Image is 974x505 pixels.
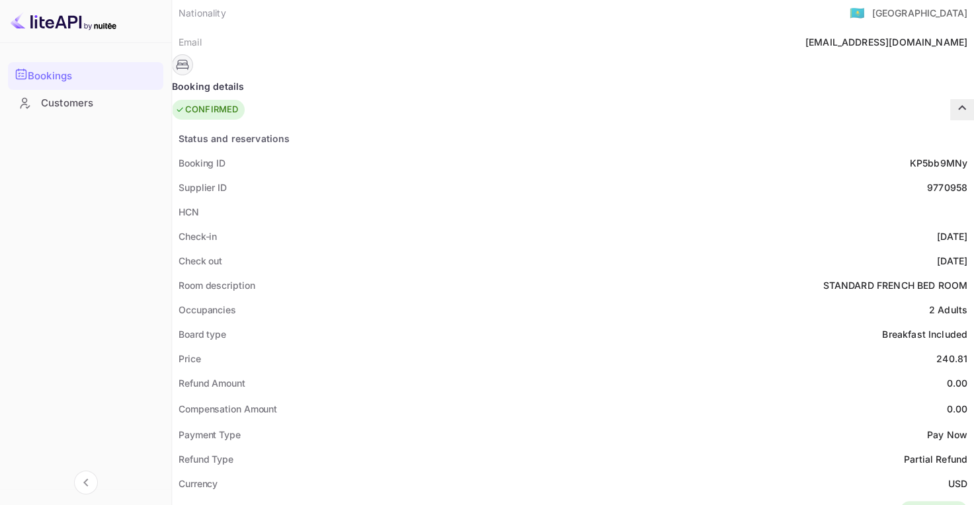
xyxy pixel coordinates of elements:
ya-tr-span: HCN [179,206,199,217]
ya-tr-span: Refund Amount [179,377,245,389]
div: 0.00 [946,402,967,416]
ya-tr-span: Board type [179,329,226,340]
ya-tr-span: STANDARD FRENCH BED ROOM [823,280,967,291]
ya-tr-span: Nationality [179,7,226,19]
span: United States [850,1,865,24]
ya-tr-span: KP5bb9MNy [910,157,967,169]
div: [DATE] [937,254,967,268]
ya-tr-span: Compensation Amount [179,403,277,414]
ya-tr-span: Partial Refund [904,453,967,465]
ya-tr-span: Currency [179,478,218,489]
div: 0.00 [946,376,967,390]
ya-tr-span: Email [179,36,202,48]
ya-tr-span: Check out [179,255,222,266]
ya-tr-span: Occupancies [179,304,236,315]
ya-tr-span: Booking ID [179,157,225,169]
img: LiteAPI logo [11,11,116,32]
div: 240.81 [936,352,967,366]
ya-tr-span: Breakfast Included [882,329,967,340]
div: [DATE] [937,229,967,243]
a: Customers [8,91,163,115]
button: Collapse navigation [74,471,98,494]
div: Bookings [8,62,163,90]
ya-tr-span: [GEOGRAPHIC_DATA] [872,7,967,19]
ya-tr-span: Bookings [28,69,72,84]
ya-tr-span: 2 Adults [929,304,967,315]
ya-tr-span: Room description [179,280,255,291]
ya-tr-span: Supplier ID [179,182,227,193]
ya-tr-span: Check-in [179,231,217,242]
div: Customers [8,91,163,116]
ya-tr-span: Price [179,353,201,364]
a: Bookings [8,62,163,89]
ya-tr-span: Booking details [172,79,244,93]
div: 9770958 [927,180,967,194]
ya-tr-span: Refund Type [179,453,233,465]
ya-tr-span: [EMAIL_ADDRESS][DOMAIN_NAME] [805,36,967,48]
ya-tr-span: 🇰🇿 [850,5,865,20]
ya-tr-span: USD [948,478,967,489]
ya-tr-span: Payment Type [179,429,241,440]
ya-tr-span: Pay Now [927,429,967,440]
ya-tr-span: Customers [41,96,93,111]
ya-tr-span: Status and reservations [179,133,290,144]
ya-tr-span: CONFIRMED [185,103,238,116]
